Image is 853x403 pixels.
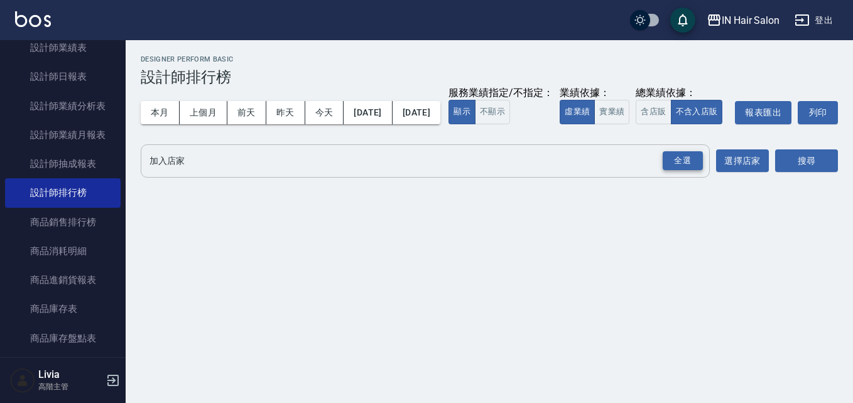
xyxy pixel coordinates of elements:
h3: 設計師排行榜 [141,68,838,86]
button: 登出 [790,9,838,32]
button: 含店販 [636,100,671,124]
h2: Designer Perform Basic [141,55,838,63]
button: 不顯示 [475,100,510,124]
button: 不含入店販 [671,100,723,124]
button: 昨天 [266,101,305,124]
img: Person [10,368,35,393]
button: 今天 [305,101,344,124]
button: 虛業績 [560,100,595,124]
a: 設計師業績表 [5,33,121,62]
a: 商品庫存盤點表 [5,324,121,353]
button: 列印 [798,101,838,124]
button: IN Hair Salon [702,8,785,33]
a: 設計師排行榜 [5,178,121,207]
a: 商品庫存表 [5,294,121,323]
button: 搜尋 [775,149,838,173]
a: 設計師日報表 [5,62,121,91]
button: Open [660,149,705,173]
button: 本月 [141,101,180,124]
a: 商品消耗明細 [5,237,121,266]
a: 商品銷售排行榜 [5,208,121,237]
a: 設計師業績分析表 [5,92,121,121]
button: 實業績 [594,100,629,124]
div: 總業績依據： [636,87,729,100]
div: 全選 [663,151,703,171]
a: 會員卡銷售報表 [5,353,121,382]
button: 報表匯出 [735,101,791,124]
button: 前天 [227,101,266,124]
p: 高階主管 [38,381,102,392]
a: 商品進銷貨報表 [5,266,121,294]
button: [DATE] [344,101,392,124]
button: 顯示 [448,100,475,124]
button: save [670,8,695,33]
div: 服務業績指定/不指定： [448,87,553,100]
button: 選擇店家 [716,149,769,173]
button: 上個月 [180,101,227,124]
a: 設計師業績月報表 [5,121,121,149]
h5: Livia [38,368,102,381]
img: Logo [15,11,51,27]
div: IN Hair Salon [722,13,780,28]
button: [DATE] [393,101,440,124]
a: 設計師抽成報表 [5,149,121,178]
input: 店家名稱 [146,150,685,172]
div: 業績依據： [560,87,629,100]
